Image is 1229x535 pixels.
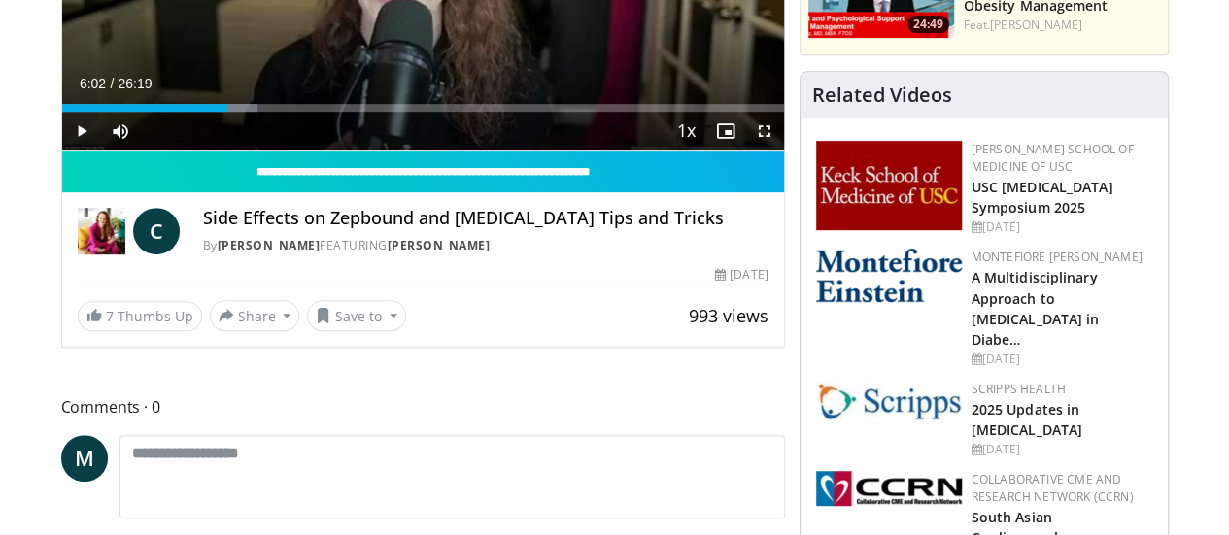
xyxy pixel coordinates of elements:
h4: Related Videos [812,84,952,107]
a: [PERSON_NAME] [388,237,491,253]
a: M [61,435,108,482]
span: 6:02 [80,76,106,91]
a: [PERSON_NAME] [990,17,1082,33]
span: / [111,76,115,91]
a: 2025 Updates in [MEDICAL_DATA] [972,400,1082,439]
div: By FEATURING [203,237,768,254]
a: Montefiore [PERSON_NAME] [972,249,1143,265]
span: Comments 0 [61,394,785,419]
div: [DATE] [972,441,1152,458]
button: Play [62,112,101,150]
a: USC [MEDICAL_DATA] Symposium 2025 [972,178,1113,217]
a: [PERSON_NAME] School of Medicine of USC [972,141,1134,175]
a: A Multidisciplinary Approach to [MEDICAL_DATA] in Diabe… [972,268,1100,348]
div: Feat. [964,17,1160,34]
span: 26:19 [118,76,152,91]
span: 7 [106,307,114,325]
button: Playback Rate [667,112,706,150]
button: Mute [101,112,140,150]
a: 7 Thumbs Up [78,301,202,331]
div: [DATE] [972,218,1152,236]
a: C [133,208,180,254]
img: a04ee3ba-8487-4636-b0fb-5e8d268f3737.png.150x105_q85_autocrop_double_scale_upscale_version-0.2.png [816,471,962,506]
div: Progress Bar [62,104,784,112]
a: [PERSON_NAME] [218,237,321,253]
img: 7b941f1f-d101-407a-8bfa-07bd47db01ba.png.150x105_q85_autocrop_double_scale_upscale_version-0.2.jpg [816,141,962,230]
img: b0142b4c-93a1-4b58-8f91-5265c282693c.png.150x105_q85_autocrop_double_scale_upscale_version-0.2.png [816,249,962,302]
img: Dr. Carolynn Francavilla [78,208,125,254]
a: Collaborative CME and Research Network (CCRN) [972,471,1134,505]
span: 24:49 [907,16,949,33]
div: [DATE] [972,351,1152,368]
button: Save to [307,300,406,331]
button: Share [210,300,300,331]
button: Enable picture-in-picture mode [706,112,745,150]
img: c9f2b0b7-b02a-4276-a72a-b0cbb4230bc1.jpg.150x105_q85_autocrop_double_scale_upscale_version-0.2.jpg [816,381,962,420]
div: [DATE] [715,266,768,284]
a: Scripps Health [972,381,1066,397]
h4: Side Effects on Zepbound and [MEDICAL_DATA] Tips and Tricks [203,208,768,229]
span: 993 views [689,304,768,327]
button: Fullscreen [745,112,784,150]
